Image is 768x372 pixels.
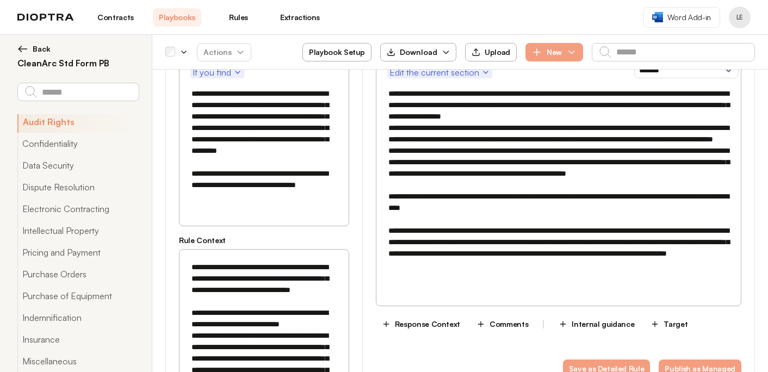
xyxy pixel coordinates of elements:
img: left arrow [17,44,28,54]
span: Back [33,44,51,54]
button: Response Context [376,315,466,333]
button: Comments [470,315,534,333]
button: If you find [190,66,244,78]
button: Target [645,315,693,333]
button: Audit Rights [17,111,139,133]
button: Edit the current section [387,66,492,78]
button: Purchase Orders [17,263,139,285]
img: logo [17,14,74,21]
button: New [525,43,583,61]
button: Miscellaneous [17,350,139,372]
h2: CleanArc Std Form PB [17,57,139,70]
a: Extractions [276,8,324,27]
button: Upload [465,43,517,61]
h3: Rule Context [179,235,349,246]
button: Download [380,43,456,61]
button: Pricing and Payment [17,241,139,263]
img: word [652,12,663,22]
button: Profile menu [729,7,751,28]
button: Purchase of Equipment [17,285,139,307]
button: Back [17,44,139,54]
button: Dispute Resolution [17,176,139,198]
button: Playbook Setup [302,43,371,61]
button: Data Security [17,154,139,176]
button: Electronic Contracting [17,198,139,220]
button: Internal guidance [553,315,640,333]
a: Contracts [91,8,140,27]
div: Download [387,47,437,58]
span: Word Add-in [667,12,711,23]
button: Confidentiality [17,133,139,154]
div: Upload [472,47,510,57]
select: Model [634,62,739,78]
div: Select all [165,47,175,57]
span: Actions [195,42,253,62]
button: Insurance [17,328,139,350]
a: Rules [214,8,263,27]
a: Word Add-in [643,7,720,28]
a: Playbooks [153,8,201,27]
span: If you find [193,66,242,79]
button: Actions [197,43,251,61]
span: Edit the current section [389,66,490,79]
button: Intellectual Property [17,220,139,241]
button: Indemnification [17,307,139,328]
